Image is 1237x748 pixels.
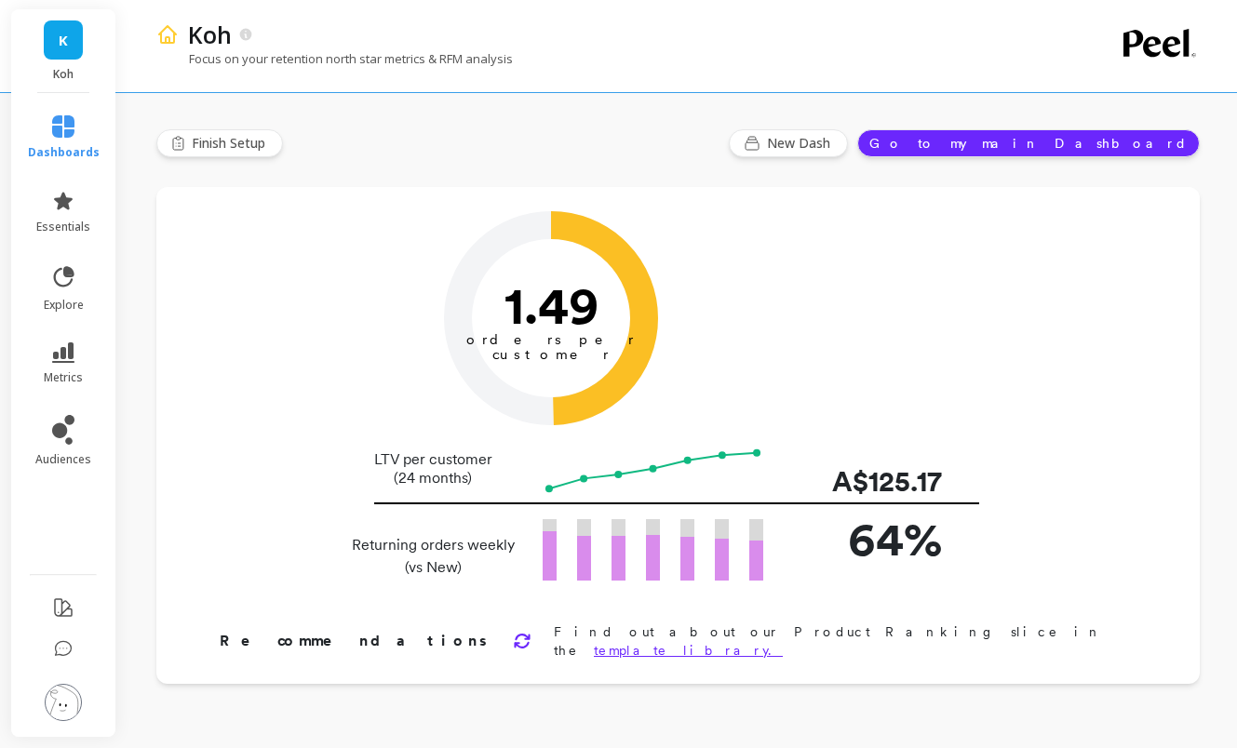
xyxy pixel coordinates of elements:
[156,23,179,46] img: header icon
[466,331,636,348] tspan: orders per
[504,274,598,336] text: 1.49
[729,129,848,157] button: New Dash
[45,684,82,721] img: profile picture
[767,134,836,153] span: New Dash
[28,145,100,160] span: dashboards
[793,504,942,574] p: 64%
[554,622,1140,660] p: Find out about our Product Ranking slice in the
[346,534,520,579] p: Returning orders weekly (vs New)
[59,30,68,51] span: K
[346,450,520,488] p: LTV per customer (24 months)
[220,630,491,652] p: Recommendations
[44,370,83,385] span: metrics
[188,19,232,50] p: Koh
[44,298,84,313] span: explore
[30,67,98,82] p: Koh
[594,643,783,658] a: template library.
[857,129,1200,157] button: Go to my main Dashboard
[192,134,271,153] span: Finish Setup
[156,50,513,67] p: Focus on your retention north star metrics & RFM analysis
[492,346,611,363] tspan: customer
[156,129,283,157] button: Finish Setup
[36,220,90,234] span: essentials
[793,461,942,502] p: A$125.17
[35,452,91,467] span: audiences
